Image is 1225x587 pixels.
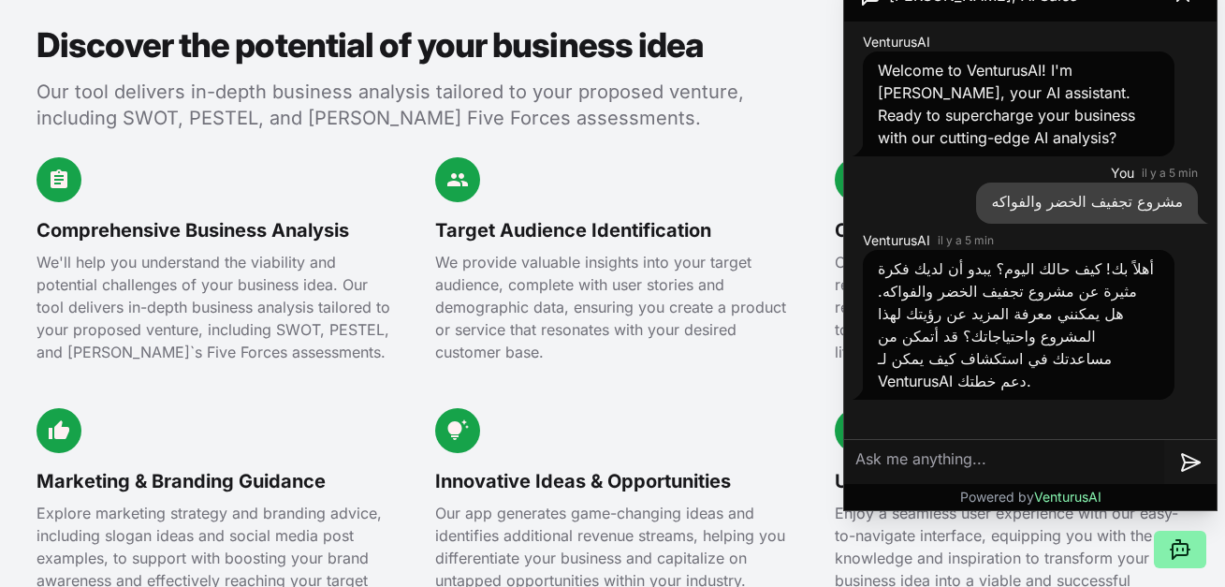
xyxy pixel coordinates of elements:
[991,192,1183,211] span: مشروع تجفيف الخضر والفواكه
[878,259,1154,390] span: أهلاً بك! كيف حالك اليوم؟ يبدو أن لديك فكرة مثيرة عن مشروع تجفيف الخضر والفواكه. هل يمكنني معرفة ...
[878,61,1135,147] span: Welcome to VenturusAI! I'm [PERSON_NAME], your AI assistant. Ready to supercharge your business w...
[1142,166,1198,181] time: il y a 5 min
[1111,164,1134,183] span: You
[835,217,1189,243] h3: Customized Business Strategies
[863,33,930,51] span: VenturusAI
[835,251,1189,363] p: Our tool offers business strategy recommendations, framework suggestions, and requirements analys...
[835,468,1189,494] h3: User-Friendly Interface
[960,488,1101,506] p: Powered by
[36,251,391,363] p: We'll help you understand the viability and potential challenges of your business idea. Our tool ...
[435,217,790,243] h3: Target Audience Identification
[36,468,391,494] h3: Marketing & Branding Guidance
[435,468,790,494] h3: Innovative Ideas & Opportunities
[435,251,790,363] p: We provide valuable insights into your target audience, complete with user stories and demographi...
[863,231,930,250] span: VenturusAI
[36,217,391,243] h3: Comprehensive Business Analysis
[938,233,994,248] time: il y a 5 min
[36,26,755,64] h2: Discover the potential of your business idea
[1034,489,1101,505] span: VenturusAI
[36,79,755,131] p: Our tool delivers in-depth business analysis tailored to your proposed venture, including SWOT, P...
